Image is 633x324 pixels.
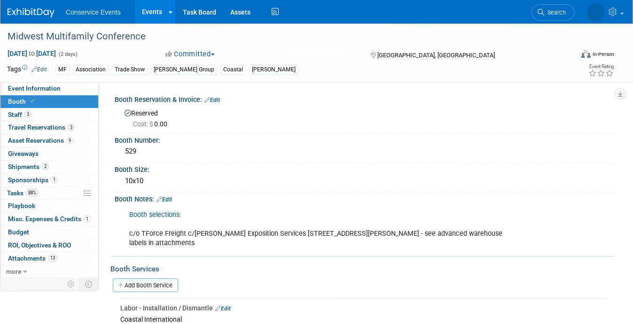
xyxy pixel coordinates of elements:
[0,200,98,212] a: Playbook
[0,252,98,265] a: Attachments13
[0,134,98,147] a: Asset Reservations9
[26,189,39,196] span: 88%
[8,98,37,105] span: Booth
[588,64,614,69] div: Event Rating
[123,206,516,253] div: c/o TForce Freight c/[PERSON_NAME] Exposition Services [STREET_ADDRESS][PERSON_NAME] - see advanc...
[115,162,614,174] div: Booth Size:
[7,64,47,75] td: Tags
[7,189,39,197] span: Tasks
[0,265,98,278] a: more
[8,150,39,157] span: Giveaways
[592,51,614,58] div: In-Person
[377,52,495,59] span: [GEOGRAPHIC_DATA], [GEOGRAPHIC_DATA]
[156,196,172,203] a: Edit
[0,239,98,252] a: ROI, Objectives & ROO
[58,51,78,57] span: (2 days)
[8,176,58,184] span: Sponsorships
[531,4,575,21] a: Search
[31,66,47,73] a: Edit
[133,120,171,128] span: 0.00
[0,161,98,173] a: Shipments2
[0,226,98,239] a: Budget
[30,99,35,104] i: Booth reservation complete
[113,278,178,292] a: Add Booth Service
[48,255,57,262] span: 13
[55,65,70,75] div: MF
[129,211,181,219] a: Booth selections:
[112,65,148,75] div: Trade Show
[0,108,98,121] a: Staff3
[84,216,91,223] span: 1
[0,147,98,160] a: Giveaways
[8,123,75,131] span: Travel Reservations
[8,137,73,144] span: Asset Reservations
[115,133,614,145] div: Booth Number:
[8,215,91,223] span: Misc. Expenses & Credits
[115,93,614,105] div: Booth Reservation & Invoice:
[215,305,231,312] a: Edit
[110,264,614,274] div: Booth Services
[8,228,29,236] span: Budget
[122,174,607,188] div: 10x10
[220,65,246,75] div: Coastal
[525,49,614,63] div: Event Format
[8,241,71,249] span: ROI, Objectives & ROO
[8,111,31,118] span: Staff
[24,111,31,118] span: 3
[6,268,21,275] span: more
[73,65,109,75] div: Association
[68,124,75,131] span: 3
[27,50,36,57] span: to
[8,8,55,17] img: ExhibitDay
[66,137,73,144] span: 9
[0,95,98,108] a: Booth
[122,144,607,159] div: 529
[0,213,98,225] a: Misc. Expenses & Credits1
[0,121,98,134] a: Travel Reservations3
[587,3,605,21] img: Amiee Griffey
[120,303,607,313] div: Labor - Installation / Dismantle
[133,120,154,128] span: Cost: $
[7,49,56,58] span: [DATE] [DATE]
[204,97,220,103] a: Edit
[51,176,58,183] span: 1
[151,65,217,75] div: [PERSON_NAME] Group
[8,163,49,170] span: Shipments
[8,202,35,209] span: Playbook
[79,278,99,290] td: Toggle Event Tabs
[249,65,298,75] div: [PERSON_NAME]
[544,9,566,16] span: Search
[0,82,98,95] a: Event Information
[4,28,563,45] div: Midwest Multifamily Conference
[63,278,79,290] td: Personalize Event Tab Strip
[66,8,121,16] span: Conservice Events
[42,163,49,170] span: 2
[0,187,98,200] a: Tasks88%
[0,174,98,186] a: Sponsorships1
[122,106,607,129] div: Reserved
[581,50,591,58] img: Format-Inperson.png
[8,85,61,92] span: Event Information
[115,192,614,204] div: Booth Notes:
[163,49,219,59] button: Committed
[8,255,57,262] span: Attachments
